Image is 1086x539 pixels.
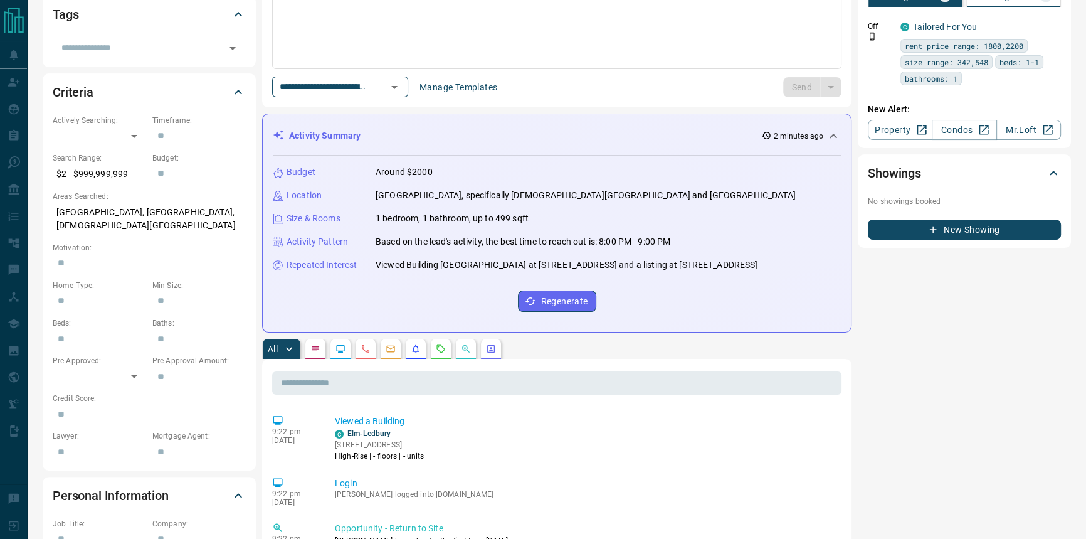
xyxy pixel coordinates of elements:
p: Login [335,477,836,490]
div: Personal Information [53,481,246,511]
p: Job Title: [53,518,146,530]
span: rent price range: 1800,2200 [905,40,1023,52]
div: Activity Summary2 minutes ago [273,124,841,147]
svg: Opportunities [461,344,471,354]
div: Criteria [53,77,246,107]
p: Location [287,189,322,202]
p: [DATE] [272,436,316,445]
svg: Push Notification Only [868,32,877,41]
p: Off [868,21,893,32]
svg: Requests [436,344,446,354]
p: Search Range: [53,152,146,164]
a: Condos [932,120,996,140]
h2: Personal Information [53,486,169,506]
p: New Alert: [868,103,1061,116]
p: High-Rise | - floors | - units [335,451,424,462]
p: Size & Rooms [287,212,340,225]
p: Home Type: [53,280,146,291]
svg: Agent Actions [486,344,496,354]
p: Activity Summary [289,129,361,142]
p: No showings booked [868,196,1061,207]
p: Activity Pattern [287,235,348,248]
svg: Listing Alerts [411,344,421,354]
p: All [268,344,278,353]
p: Baths: [152,318,246,329]
svg: Calls [361,344,371,354]
p: [GEOGRAPHIC_DATA], specifically [DEMOGRAPHIC_DATA][GEOGRAPHIC_DATA] and [GEOGRAPHIC_DATA] [376,189,796,202]
p: Beds: [53,318,146,329]
p: Pre-Approved: [53,355,146,366]
span: beds: 1-1 [999,56,1039,68]
span: size range: 342,548 [905,56,988,68]
p: Pre-Approval Amount: [152,355,246,366]
p: 2 minutes ago [774,131,823,142]
button: Open [224,40,241,57]
p: Opportunity - Return to Site [335,522,836,535]
div: condos.ca [900,23,909,31]
p: [GEOGRAPHIC_DATA], [GEOGRAPHIC_DATA], [DEMOGRAPHIC_DATA][GEOGRAPHIC_DATA] [53,202,246,236]
div: split button [783,77,841,97]
p: 9:22 pm [272,427,316,436]
p: Viewed Building [GEOGRAPHIC_DATA] at [STREET_ADDRESS] and a listing at [STREET_ADDRESS] [376,259,757,272]
svg: Notes [310,344,320,354]
p: Budget: [152,152,246,164]
p: Lawyer: [53,430,146,442]
svg: Emails [386,344,396,354]
p: Actively Searching: [53,115,146,126]
p: $2 - $999,999,999 [53,164,146,184]
p: [PERSON_NAME] logged into [DOMAIN_NAME] [335,490,836,499]
p: Timeframe: [152,115,246,126]
div: Showings [868,158,1061,188]
h2: Tags [53,4,78,24]
button: Manage Templates [412,77,505,97]
svg: Lead Browsing Activity [335,344,345,354]
p: Areas Searched: [53,191,246,202]
h2: Showings [868,163,921,183]
p: [DATE] [272,498,316,507]
button: Open [386,78,403,96]
p: [STREET_ADDRESS] [335,439,424,451]
button: Regenerate [518,291,596,312]
a: Property [868,120,932,140]
button: New Showing [868,220,1061,240]
a: Tailored For You [913,22,977,32]
p: Around $2000 [376,166,433,179]
a: Elm-Ledbury [347,429,391,438]
p: Min Size: [152,280,246,291]
p: Company: [152,518,246,530]
a: Mr.Loft [996,120,1061,140]
p: 1 bedroom, 1 bathroom, up to 499 sqft [376,212,529,225]
p: Motivation: [53,242,246,253]
p: Budget [287,166,315,179]
p: Repeated Interest [287,259,357,272]
p: Mortgage Agent: [152,430,246,442]
p: Based on the lead's activity, the best time to reach out is: 8:00 PM - 9:00 PM [376,235,670,248]
p: Credit Score: [53,393,246,404]
p: 9:22 pm [272,489,316,498]
p: Viewed a Building [335,415,836,428]
h2: Criteria [53,82,93,102]
span: bathrooms: 1 [905,72,957,85]
div: condos.ca [335,430,344,439]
